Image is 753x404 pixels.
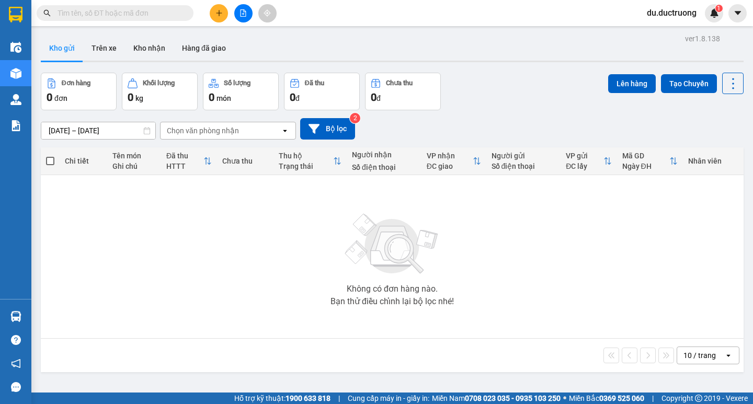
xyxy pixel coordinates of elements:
span: 0 [290,91,295,103]
span: search [43,9,51,17]
img: warehouse-icon [10,42,21,53]
svg: open [724,351,733,360]
div: Trạng thái [279,162,333,170]
span: 1 [717,5,721,12]
div: Đơn hàng [62,79,90,87]
img: icon-new-feature [710,8,719,18]
strong: 1900 633 818 [286,394,330,402]
button: Đã thu0đ [284,73,360,110]
button: Lên hàng [608,74,656,93]
span: du.ductruong [638,6,705,19]
div: ĐC lấy [566,162,603,170]
button: Đơn hàng0đơn [41,73,117,110]
span: 0 [47,91,52,103]
button: caret-down [728,4,747,22]
span: aim [264,9,271,17]
div: HTTT [166,162,203,170]
div: Tên món [112,152,156,160]
span: đ [376,94,381,102]
div: Chưa thu [222,157,268,165]
button: Kho gửi [41,36,83,61]
div: Số điện thoại [492,162,556,170]
span: 0 [128,91,133,103]
span: đơn [54,94,67,102]
div: VP gửi [566,152,603,160]
div: Thu hộ [279,152,333,160]
svg: open [281,126,289,135]
input: Tìm tên, số ĐT hoặc mã đơn [58,7,181,19]
div: Người gửi [492,152,556,160]
span: | [338,393,340,404]
span: đ [295,94,300,102]
span: 0 [209,91,214,103]
div: ver 1.8.138 [685,33,720,44]
span: message [11,382,21,392]
img: svg+xml;base64,PHN2ZyBjbGFzcz0ibGlzdC1wbHVnX19zdmciIHhtbG5zPSJodHRwOi8vd3d3LnczLm9yZy8yMDAwL3N2Zy... [340,207,444,281]
th: Toggle SortBy [161,147,217,175]
button: Số lượng0món [203,73,279,110]
button: file-add [234,4,253,22]
div: Đã thu [305,79,324,87]
sup: 2 [350,113,360,123]
div: Chưa thu [386,79,413,87]
div: ĐC giao [427,162,473,170]
div: Đã thu [166,152,203,160]
strong: 0708 023 035 - 0935 103 250 [465,394,561,402]
div: 10 / trang [683,350,716,361]
span: copyright [695,395,702,402]
span: kg [135,94,143,102]
div: Khối lượng [143,79,175,87]
sup: 1 [715,5,723,12]
span: notification [11,359,21,368]
span: | [652,393,654,404]
span: Miền Bắc [569,393,644,404]
span: Miền Nam [432,393,561,404]
div: Mã GD [622,152,670,160]
button: Hàng đã giao [174,36,234,61]
strong: 0369 525 060 [599,394,644,402]
button: aim [258,4,277,22]
button: Trên xe [83,36,125,61]
button: plus [210,4,228,22]
th: Toggle SortBy [617,147,683,175]
div: Chọn văn phòng nhận [167,125,239,136]
th: Toggle SortBy [561,147,617,175]
button: Tạo Chuyến [661,74,717,93]
span: món [216,94,231,102]
img: solution-icon [10,120,21,131]
span: 0 [371,91,376,103]
img: warehouse-icon [10,311,21,322]
button: Bộ lọc [300,118,355,140]
span: caret-down [733,8,743,18]
div: Người nhận [352,151,416,159]
th: Toggle SortBy [273,147,347,175]
div: Ngày ĐH [622,162,670,170]
img: warehouse-icon [10,94,21,105]
span: Cung cấp máy in - giấy in: [348,393,429,404]
div: VP nhận [427,152,473,160]
div: Số lượng [224,79,250,87]
div: Không có đơn hàng nào. [347,285,438,293]
div: Chi tiết [65,157,102,165]
span: ⚪️ [563,396,566,400]
span: plus [215,9,223,17]
div: Ghi chú [112,162,156,170]
span: Hỗ trợ kỹ thuật: [234,393,330,404]
span: file-add [239,9,247,17]
button: Khối lượng0kg [122,73,198,110]
button: Kho nhận [125,36,174,61]
input: Select a date range. [41,122,155,139]
div: Bạn thử điều chỉnh lại bộ lọc nhé! [330,297,454,306]
button: Chưa thu0đ [365,73,441,110]
th: Toggle SortBy [421,147,486,175]
div: Nhân viên [688,157,738,165]
div: Số điện thoại [352,163,416,171]
span: question-circle [11,335,21,345]
img: warehouse-icon [10,68,21,79]
img: logo-vxr [9,7,22,22]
